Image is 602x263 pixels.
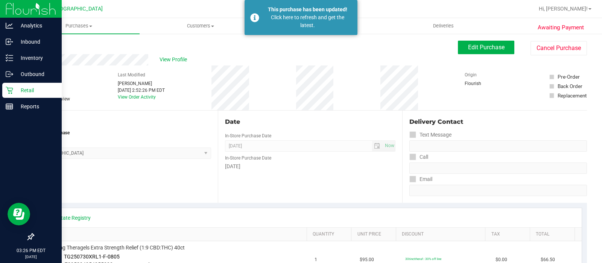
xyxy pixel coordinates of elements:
[558,92,587,99] div: Replacement
[6,70,13,78] inline-svg: Outbound
[118,71,145,78] label: Last Modified
[6,54,13,62] inline-svg: Inventory
[46,214,91,222] a: View State Registry
[18,18,140,34] a: Purchases
[64,254,120,260] span: TG250730XRL1-F-0805
[13,21,58,30] p: Analytics
[409,140,587,152] input: Format: (999) 999-9999
[536,231,572,237] a: Total
[6,38,13,46] inline-svg: Inbound
[18,23,140,29] span: Purchases
[465,71,477,78] label: Origin
[6,22,13,29] inline-svg: Analytics
[13,70,58,79] p: Outbound
[539,6,588,12] span: Hi, [PERSON_NAME]!
[225,163,396,170] div: [DATE]
[531,41,587,55] button: Cancel Purchase
[225,117,396,126] div: Date
[13,37,58,46] p: Inbound
[409,152,428,163] label: Call
[3,247,58,254] p: 03:26 PM EDT
[44,231,304,237] a: SKU
[383,18,504,34] a: Deliveries
[423,23,464,29] span: Deliveries
[409,117,587,126] div: Delivery Contact
[357,231,393,237] a: Unit Price
[13,102,58,111] p: Reports
[409,174,432,185] label: Email
[118,80,165,87] div: [PERSON_NAME]
[160,56,190,64] span: View Profile
[458,41,514,54] button: Edit Purchase
[51,6,103,12] span: [GEOGRAPHIC_DATA]
[8,203,30,225] iframe: Resource center
[558,82,582,90] div: Back Order
[263,6,352,14] div: This purchase has been updated!
[402,231,482,237] a: Discount
[118,94,156,100] a: View Order Activity
[6,87,13,94] inline-svg: Retail
[263,14,352,29] div: Click here to refresh and get the latest.
[225,132,271,139] label: In-Store Purchase Date
[13,53,58,62] p: Inventory
[409,163,587,174] input: Format: (999) 999-9999
[6,103,13,110] inline-svg: Reports
[33,117,211,126] div: Location
[409,129,451,140] label: Text Message
[140,23,261,29] span: Customers
[43,244,185,251] span: SW 25mg Theragels Extra Strength Relief (1:9 CBD:THC) 40ct
[558,73,580,81] div: Pre-Order
[538,23,584,32] span: Awaiting Payment
[465,80,502,87] div: Flourish
[468,44,505,51] span: Edit Purchase
[405,257,441,261] span: 30tinctthera1: 30% off line
[491,231,527,237] a: Tax
[313,231,348,237] a: Quantity
[140,18,261,34] a: Customers
[225,155,271,161] label: In-Store Purchase Date
[118,87,165,94] div: [DATE] 2:52:26 PM EDT
[3,254,58,260] p: [DATE]
[13,86,58,95] p: Retail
